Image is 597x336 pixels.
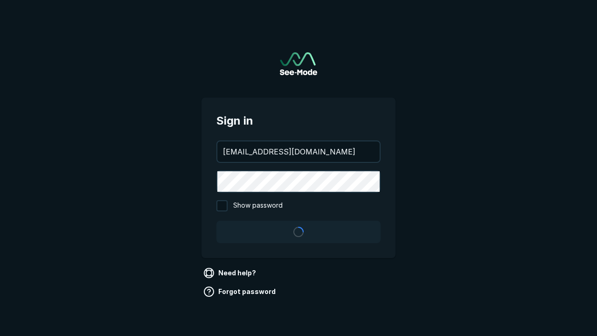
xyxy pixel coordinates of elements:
img: See-Mode Logo [280,52,317,75]
input: your@email.com [217,141,380,162]
span: Show password [233,200,283,211]
a: Need help? [201,266,260,280]
a: Forgot password [201,284,279,299]
span: Sign in [216,112,381,129]
a: Go to sign in [280,52,317,75]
